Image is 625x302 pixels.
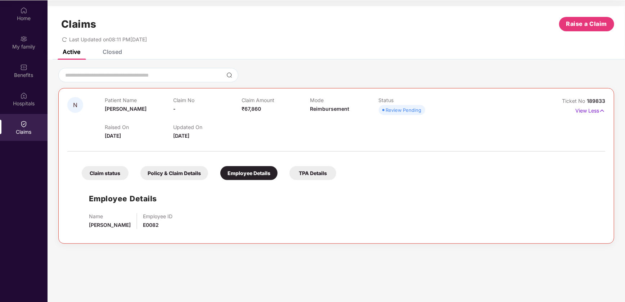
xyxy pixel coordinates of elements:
span: E0082 [143,222,159,228]
img: svg+xml;base64,PHN2ZyB4bWxucz0iaHR0cDovL3d3dy53My5vcmcvMjAwMC9zdmciIHdpZHRoPSIxNyIgaGVpZ2h0PSIxNy... [599,107,605,115]
div: Review Pending [386,106,422,114]
div: TPA Details [289,166,336,180]
img: svg+xml;base64,PHN2ZyBpZD0iU2VhcmNoLTMyeDMyIiB4bWxucz0iaHR0cDovL3d3dy53My5vcmcvMjAwMC9zdmciIHdpZH... [226,72,232,78]
p: Name [89,213,131,219]
img: svg+xml;base64,PHN2ZyBpZD0iQ2xhaW0iIHhtbG5zPSJodHRwOi8vd3d3LnczLm9yZy8yMDAwL3N2ZyIgd2lkdGg9IjIwIi... [20,120,27,128]
span: ₹67,860 [242,106,261,112]
span: Raise a Claim [566,19,607,28]
span: Last Updated on 08:11 PM[DATE] [69,36,147,42]
h1: Claims [61,18,96,30]
span: [PERSON_NAME] [89,222,131,228]
span: redo [62,36,67,42]
p: Status [379,97,447,103]
div: Active [63,48,80,55]
span: [DATE] [105,133,121,139]
span: [DATE] [173,133,189,139]
img: svg+xml;base64,PHN2ZyB3aWR0aD0iMjAiIGhlaWdodD0iMjAiIHZpZXdCb3g9IjAgMCAyMCAyMCIgZmlsbD0ibm9uZSIgeG... [20,35,27,42]
div: Employee Details [220,166,278,180]
h1: Employee Details [89,193,157,205]
p: View Less [575,105,605,115]
span: [PERSON_NAME] [105,106,147,112]
div: Closed [103,48,122,55]
p: Patient Name [105,97,173,103]
img: svg+xml;base64,PHN2ZyBpZD0iQmVuZWZpdHMiIHhtbG5zPSJodHRwOi8vd3d3LnczLm9yZy8yMDAwL3N2ZyIgd2lkdGg9Ij... [20,64,27,71]
p: Claim Amount [242,97,310,103]
span: Reimbursement [310,106,349,112]
span: 189833 [587,98,605,104]
div: Claim status [82,166,129,180]
span: - [173,106,176,112]
span: N [73,102,77,108]
img: svg+xml;base64,PHN2ZyBpZD0iSG9tZSIgeG1sbnM9Imh0dHA6Ly93d3cudzMub3JnLzIwMDAvc3ZnIiB3aWR0aD0iMjAiIG... [20,7,27,14]
span: Ticket No [562,98,587,104]
p: Employee ID [143,213,172,219]
button: Raise a Claim [559,17,614,31]
div: Policy & Claim Details [140,166,208,180]
p: Updated On [173,124,242,130]
p: Mode [310,97,378,103]
img: svg+xml;base64,PHN2ZyBpZD0iSG9zcGl0YWxzIiB4bWxucz0iaHR0cDovL3d3dy53My5vcmcvMjAwMC9zdmciIHdpZHRoPS... [20,92,27,99]
p: Claim No [173,97,242,103]
p: Raised On [105,124,173,130]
